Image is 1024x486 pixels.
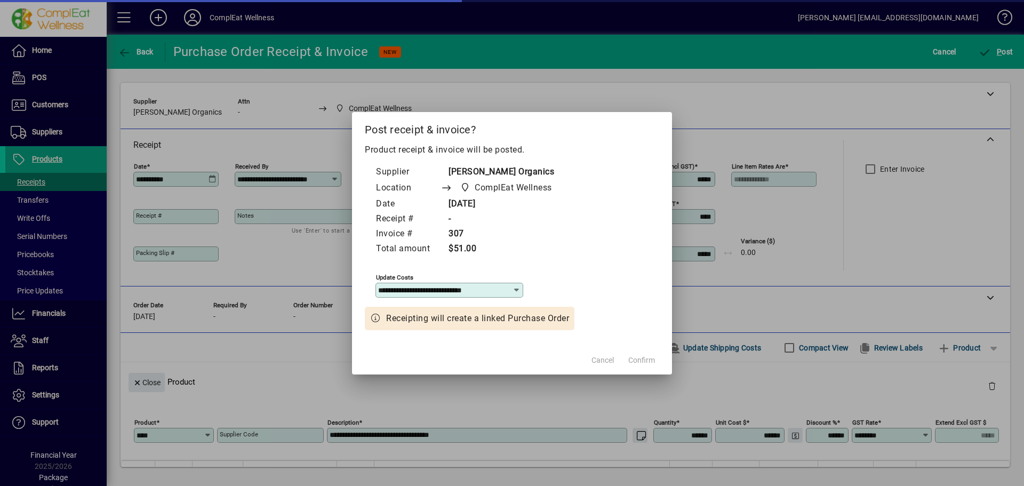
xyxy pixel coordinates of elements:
[457,180,556,195] span: ComplEat Wellness
[352,112,672,143] h2: Post receipt & invoice?
[375,242,441,257] td: Total amount
[375,212,441,227] td: Receipt #
[441,197,572,212] td: [DATE]
[375,165,441,180] td: Supplier
[376,273,413,281] mat-label: Update costs
[441,212,572,227] td: -
[375,227,441,242] td: Invoice #
[441,165,572,180] td: [PERSON_NAME] Organics
[441,227,572,242] td: 307
[375,197,441,212] td: Date
[441,242,572,257] td: $51.00
[386,312,569,325] span: Receipting will create a linked Purchase Order
[475,181,552,194] span: ComplEat Wellness
[375,180,441,197] td: Location
[365,144,659,156] p: Product receipt & invoice will be posted.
